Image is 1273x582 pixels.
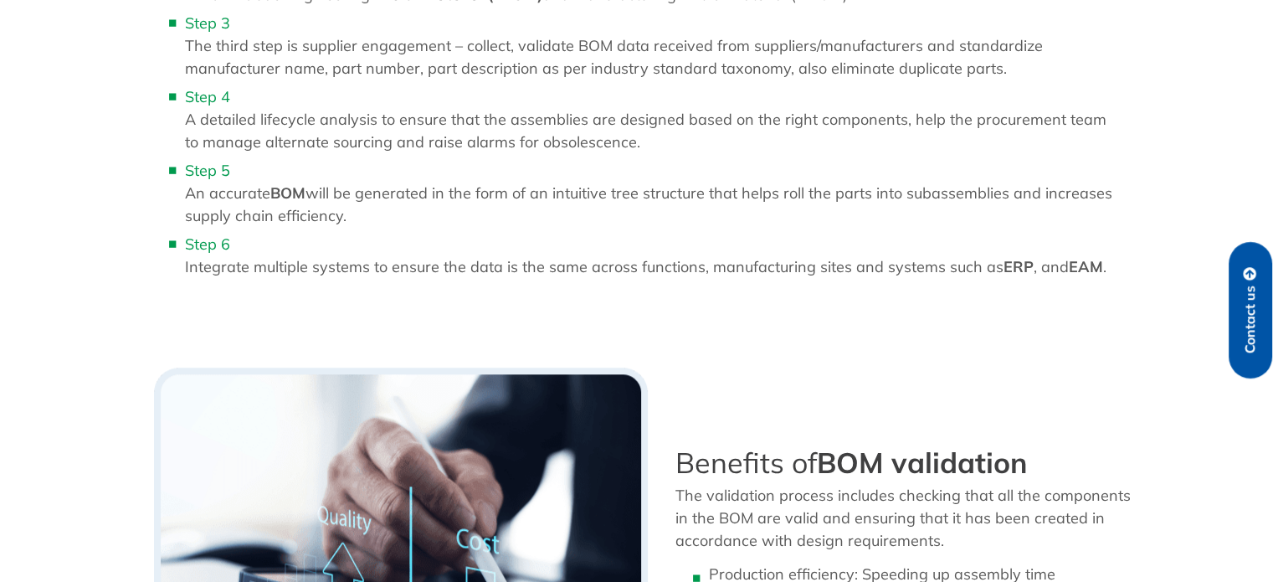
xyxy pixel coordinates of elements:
[185,159,1122,227] li: An accurate will be generated in the form of an intuitive tree structure that helps roll the part...
[270,183,305,203] strong: BOM
[1069,257,1103,276] strong: EAM
[185,87,230,106] span: Step 4
[185,85,1122,153] li: A detailed lifecycle analysis to ensure that the assemblies are designed based on the right compo...
[817,445,1028,481] b: BOM validation
[185,13,230,33] span: Step 3
[185,12,1122,80] li: The third step is supplier engagement – collect, validate BOM data received from suppliers/manufa...
[675,484,1131,560] div: The validation process includes checking that all the components in the BOM are valid and ensurin...
[1004,257,1034,276] strong: ERP
[185,234,230,254] span: Step 6
[185,161,230,180] span: Step 5
[185,233,1122,278] li: Integrate multiple systems to ensure the data is the same across functions, manufacturing sites a...
[675,446,1131,480] h4: Benefits of
[1229,242,1272,379] a: Contact us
